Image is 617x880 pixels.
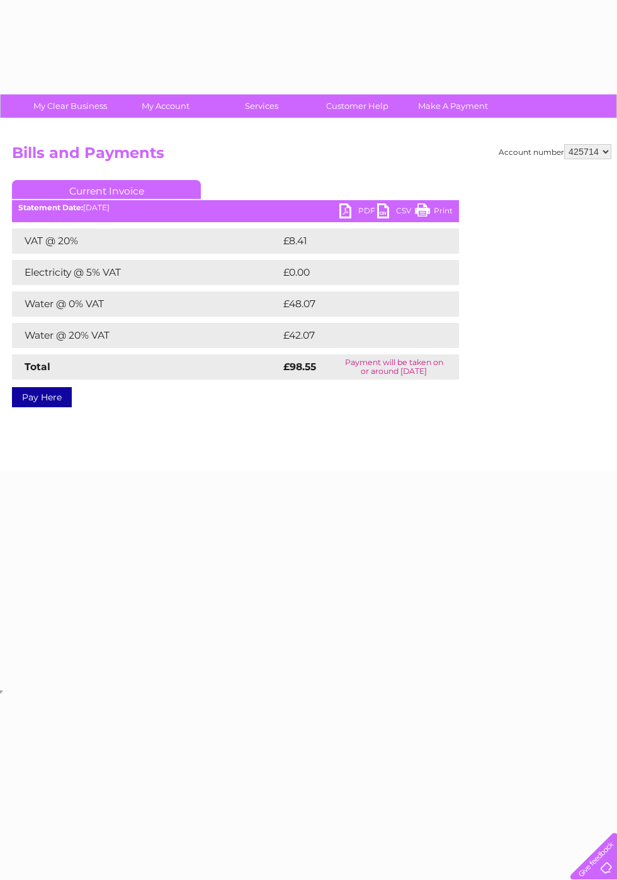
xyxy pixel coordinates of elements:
td: £48.07 [280,291,434,317]
strong: £98.55 [283,361,316,373]
td: Payment will be taken on or around [DATE] [329,354,459,380]
td: £42.07 [280,323,433,348]
h2: Bills and Payments [12,144,611,168]
a: My Clear Business [18,94,122,118]
td: Electricity @ 5% VAT [12,260,280,285]
td: Water @ 20% VAT [12,323,280,348]
a: Pay Here [12,387,72,407]
b: Statement Date: [18,203,83,212]
a: Customer Help [305,94,409,118]
a: PDF [339,203,377,222]
strong: Total [25,361,50,373]
a: Services [210,94,314,118]
td: £8.41 [280,228,428,254]
div: Account number [499,144,611,159]
a: Print [415,203,453,222]
td: £0.00 [280,260,430,285]
div: [DATE] [12,203,459,212]
a: Current Invoice [12,180,201,199]
a: Make A Payment [401,94,505,118]
a: My Account [114,94,218,118]
a: CSV [377,203,415,222]
td: VAT @ 20% [12,228,280,254]
td: Water @ 0% VAT [12,291,280,317]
